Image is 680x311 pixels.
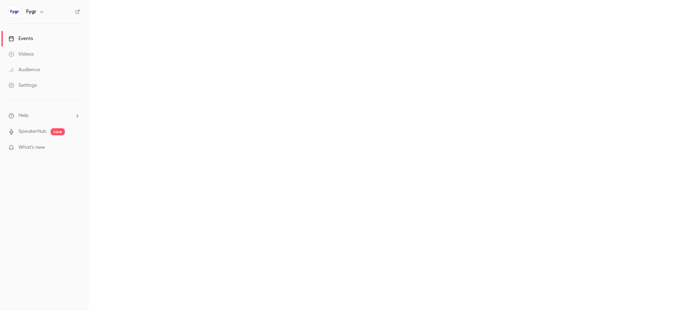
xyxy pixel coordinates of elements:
span: new [51,128,65,135]
div: Videos [8,51,34,58]
span: Help [18,112,29,119]
div: Events [8,35,33,42]
div: Audience [8,66,40,73]
a: SpeakerHub [18,128,46,135]
span: What's new [18,144,45,151]
h6: Fygr [26,8,36,15]
li: help-dropdown-opener [8,112,80,119]
div: Settings [8,82,37,89]
img: Fygr [9,6,20,17]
